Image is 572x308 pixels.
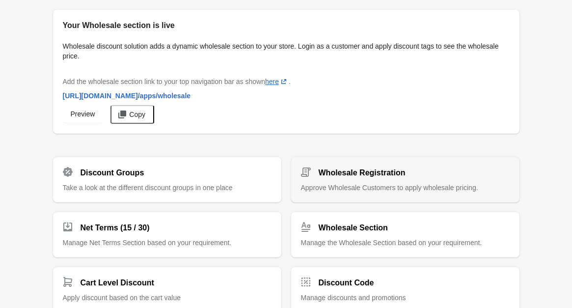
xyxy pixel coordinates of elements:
[301,294,406,302] span: Manage discounts and promotions
[81,167,144,179] h2: Discount Groups
[301,239,482,247] span: Manage the Wholesale Section based on your requirement.
[63,239,232,247] span: Manage Net Terms Section based on your requirement.
[63,294,181,302] span: Apply discount based on the cart value
[71,110,95,118] span: Preview
[319,222,388,234] h2: Wholesale Section
[63,42,499,60] span: Wholesale discount solution adds a dynamic wholesale section to your store. Login as a customer a...
[63,92,191,100] span: [URL][DOMAIN_NAME] /apps/wholesale
[319,167,406,179] h2: Wholesale Registration
[81,277,154,289] h2: Cart Level Discount
[110,105,154,124] button: Copy
[59,87,195,105] a: [URL][DOMAIN_NAME]/apps/wholesale
[81,222,150,234] h2: Net Terms (15 / 30)
[63,105,103,123] a: Preview
[129,111,145,118] span: Copy
[63,78,291,85] span: Add the wholesale section link to your top navigation bar as shown .
[265,78,289,85] a: here(opens a new window)
[63,20,510,31] h2: Your Wholesale section is live
[301,184,478,192] span: Approve Wholesale Customers to apply wholesale pricing.
[319,277,374,289] h2: Discount Code
[63,184,233,192] span: Take a look at the different discount groups in one place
